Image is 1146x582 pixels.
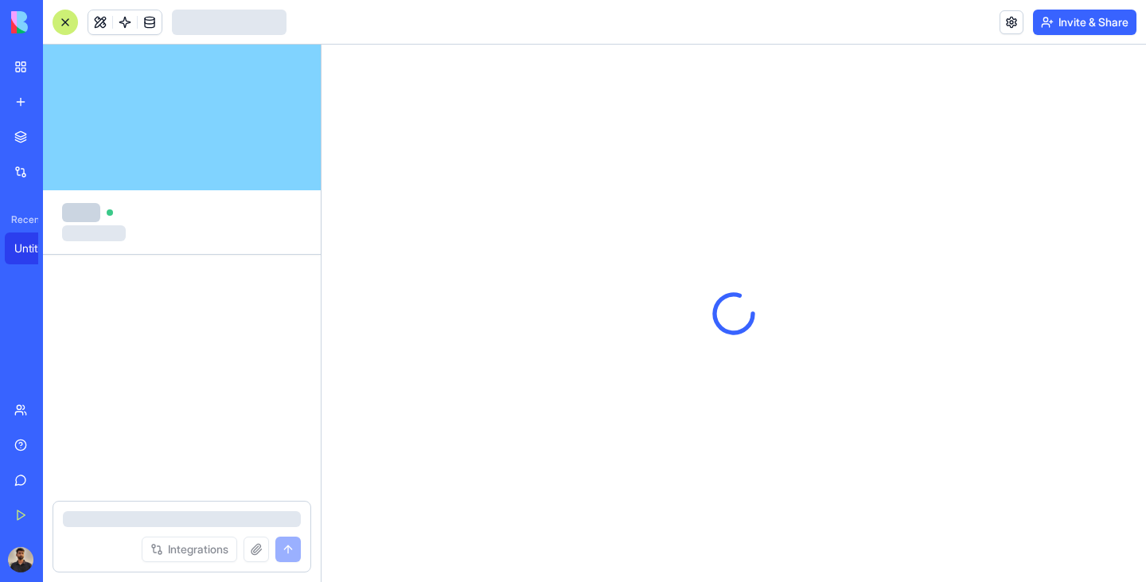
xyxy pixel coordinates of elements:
span: Recent [5,213,38,226]
img: ACg8ocKbRUx-KnGq3DAwqhG8EWUdcbj1a1mrUpF-rsA2-T-j3uSTho0=s96-c [8,547,33,572]
div: Untitled App [14,240,59,256]
img: logo [11,11,110,33]
a: Untitled App [5,232,68,264]
button: Invite & Share [1033,10,1136,35]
